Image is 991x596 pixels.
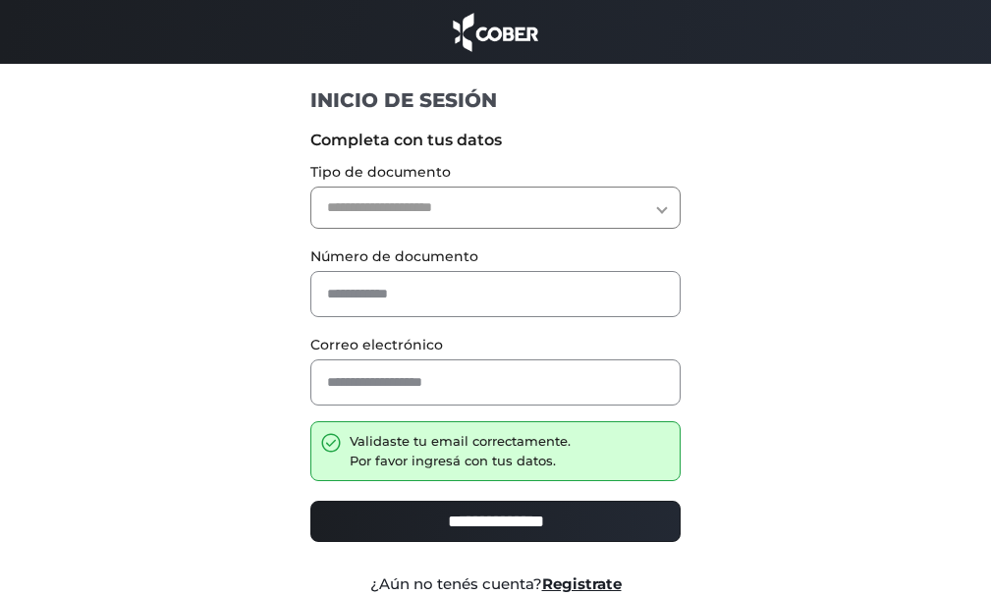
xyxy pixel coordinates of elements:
img: cober_marca.png [448,10,544,54]
label: Número de documento [310,246,681,267]
label: Correo electrónico [310,335,681,355]
label: Tipo de documento [310,162,681,183]
div: ¿Aún no tenés cuenta? [296,573,695,596]
h1: INICIO DE SESIÓN [310,87,681,113]
a: Registrate [542,574,622,593]
div: Validaste tu email correctamente. Por favor ingresá con tus datos. [350,432,571,470]
label: Completa con tus datos [310,129,681,152]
